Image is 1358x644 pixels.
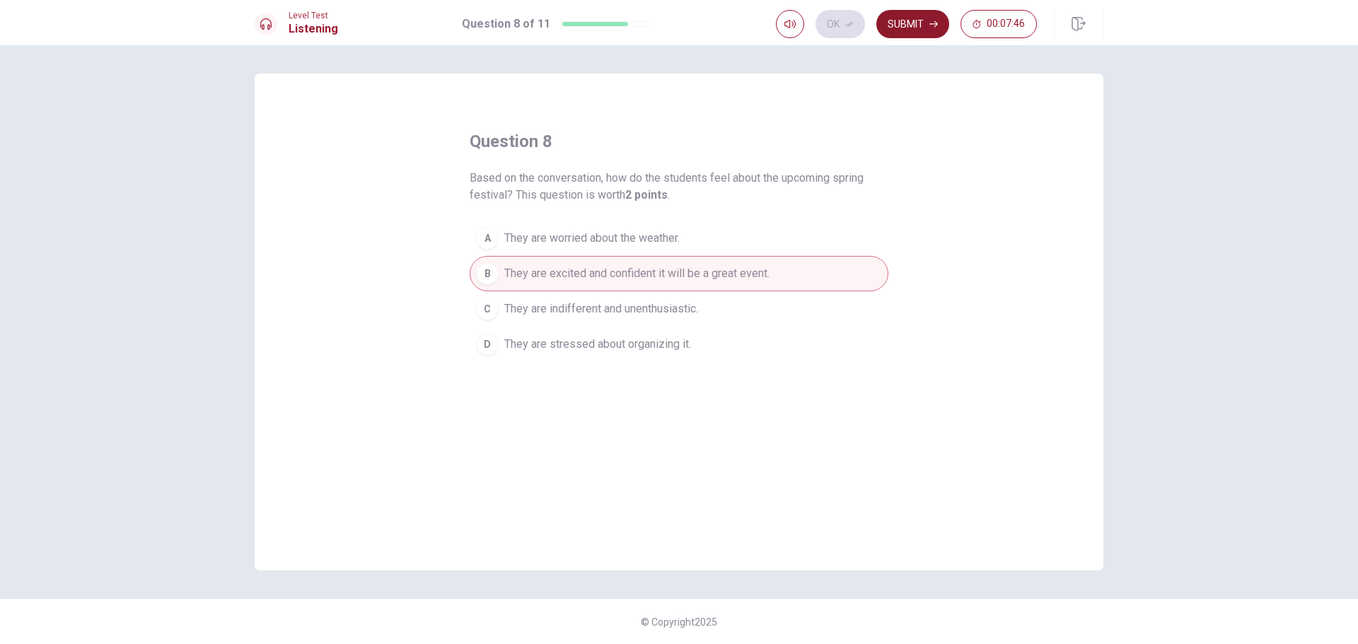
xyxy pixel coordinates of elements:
button: BThey are excited and confident it will be a great event. [470,256,888,291]
h1: Listening [289,21,338,37]
span: Level Test [289,11,338,21]
span: They are worried about the weather. [504,230,680,247]
span: Based on the conversation, how do the students feel about the upcoming spring festival? This ques... [470,170,888,204]
b: 2 points [625,188,668,201]
button: DThey are stressed about organizing it. [470,327,888,362]
div: A [476,227,499,250]
span: They are excited and confident it will be a great event. [504,265,770,282]
div: B [476,262,499,285]
span: They are indifferent and unenthusiastic. [504,300,698,317]
button: AThey are worried about the weather. [470,221,888,256]
h1: Question 8 of 11 [462,16,550,33]
button: CThey are indifferent and unenthusiastic. [470,291,888,327]
span: © Copyright 2025 [641,616,717,628]
h4: question 8 [470,130,552,153]
span: They are stressed about organizing it. [504,336,691,353]
button: 00:07:46 [961,10,1037,38]
button: Submit [876,10,949,38]
span: 00:07:46 [987,18,1025,30]
div: D [476,333,499,356]
div: C [476,298,499,320]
